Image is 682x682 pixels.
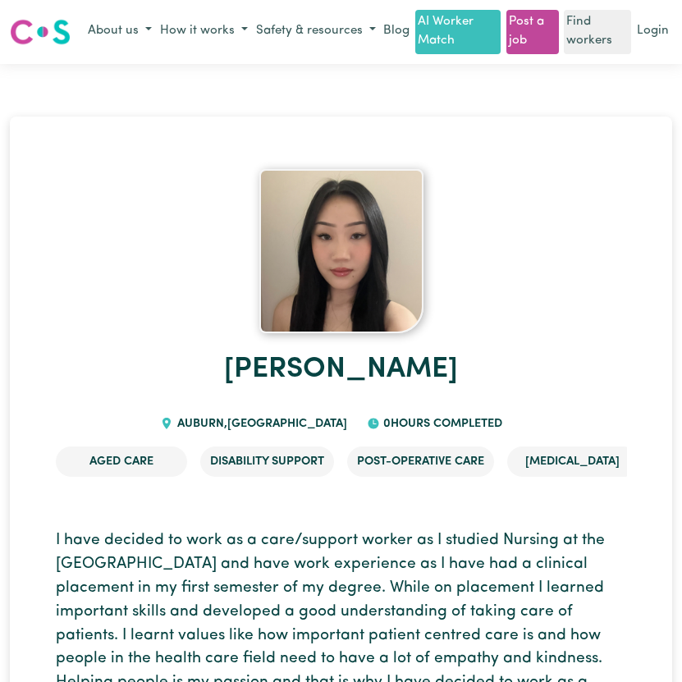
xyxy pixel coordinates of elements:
a: Login [634,19,672,44]
a: Post a job [506,10,559,54]
a: Find workers [564,10,631,54]
li: Aged Care [56,446,187,478]
a: Careseekers logo [10,13,71,51]
img: Careseekers logo [10,17,71,47]
a: AI Worker Match [415,10,501,54]
button: How it works [156,18,252,45]
a: Hannah Goeun's profile picture' [56,169,627,333]
a: [PERSON_NAME] [224,355,458,384]
img: Hannah Goeun [259,169,423,333]
button: Safety & resources [252,18,380,45]
a: Blog [380,19,413,44]
li: Post-operative care [347,446,494,478]
span: AUBURN , [GEOGRAPHIC_DATA] [173,418,347,430]
li: Disability Support [200,446,334,478]
button: About us [84,18,156,45]
span: 0 hours completed [380,418,503,430]
li: [MEDICAL_DATA] [507,446,639,478]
